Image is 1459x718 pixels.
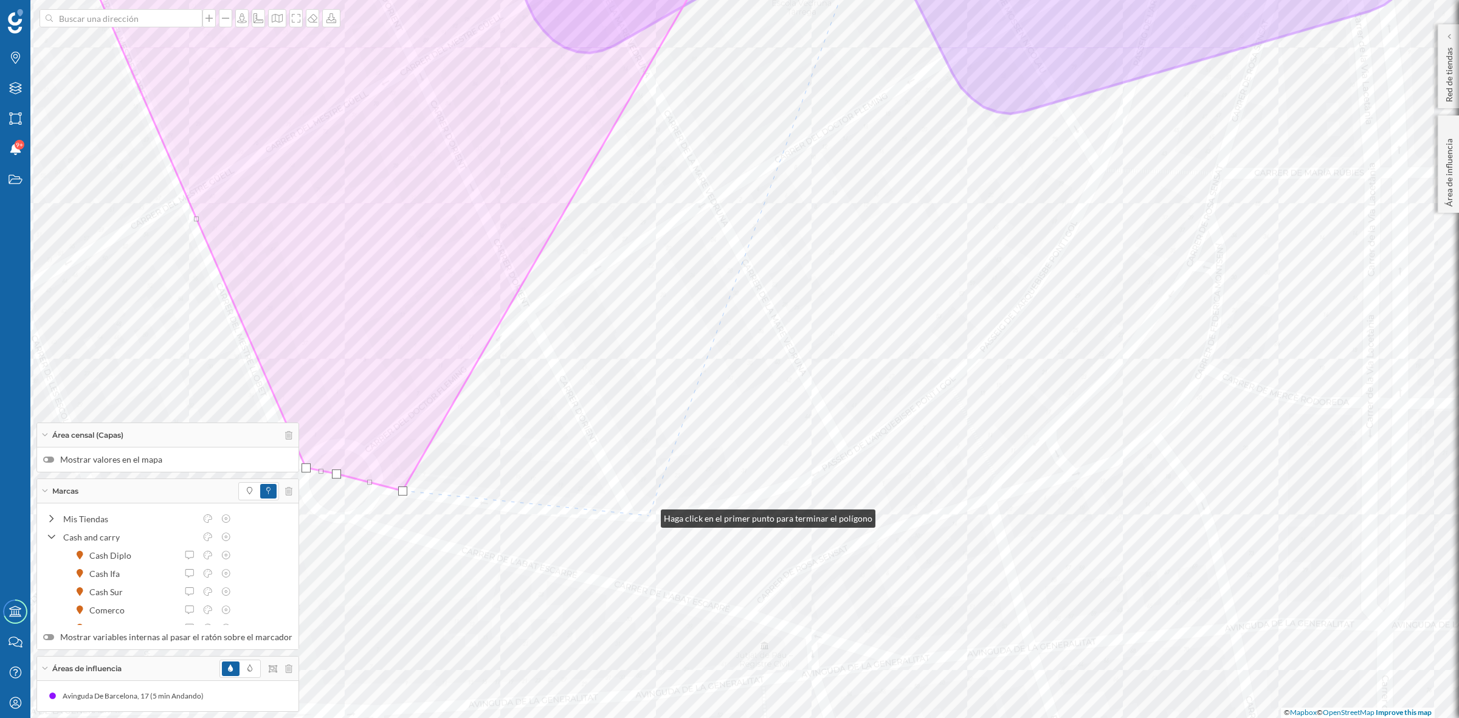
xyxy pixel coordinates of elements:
a: OpenStreetMap [1323,708,1374,717]
p: Red de tiendas [1443,43,1455,102]
p: Área de influencia [1443,134,1455,207]
label: Mostrar valores en el mapa [43,454,292,466]
div: Cash Diplo [89,549,137,562]
div: Cash Ifa [89,567,126,580]
span: Área censal (Capas) [52,430,123,441]
label: Mostrar variables internas al pasar el ratón sobre el marcador [43,631,292,643]
div: Avinguda De Barcelona, 17 (5 min Andando) [63,690,210,702]
div: © © [1281,708,1435,718]
div: Comerco [89,604,131,616]
div: Cash and carry [63,531,196,544]
span: Áreas de influencia [52,663,122,674]
div: Haga click en el primer punto para terminar el polígono [661,509,875,528]
div: Mis Tiendas [63,513,196,525]
div: Gmcash [89,622,126,635]
a: Mapbox [1290,708,1317,717]
span: 9+ [16,139,23,151]
img: Geoblink Logo [8,9,23,33]
span: Marcas [52,486,78,497]
a: Improve this map [1376,708,1432,717]
div: Cash Sur [89,585,129,598]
